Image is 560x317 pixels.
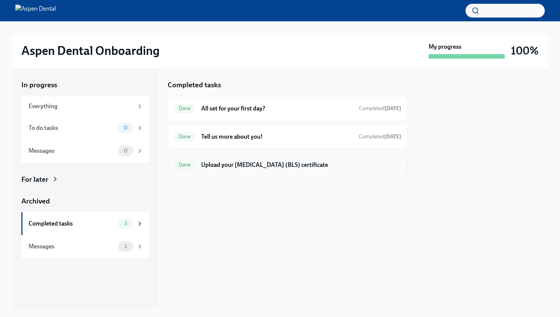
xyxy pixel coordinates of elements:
[201,133,353,141] h6: Tell us more about you!
[21,235,149,258] a: Messages1
[359,105,401,112] span: Completed
[359,133,401,140] span: Completed
[174,134,195,139] span: Done
[29,124,115,132] div: To do tasks
[359,105,401,112] span: October 11th, 2025 11:20
[21,43,160,58] h2: Aspen Dental Onboarding
[174,131,401,143] a: DoneTell us more about you!Completed[DATE]
[384,105,401,112] strong: [DATE]
[511,44,539,58] h3: 100%
[174,159,401,171] a: DoneUpload your [MEDICAL_DATA] (BLS) certificate
[29,102,133,110] div: Everything
[21,96,149,117] a: Everything
[120,243,131,249] span: 1
[21,139,149,162] a: Messages0
[168,80,221,90] h5: Completed tasks
[174,106,195,111] span: Done
[119,125,132,131] span: 0
[174,162,195,168] span: Done
[384,133,401,140] strong: [DATE]
[29,242,115,251] div: Messages
[29,147,115,155] div: Messages
[21,212,149,235] a: Completed tasks3
[201,161,401,169] h6: Upload your [MEDICAL_DATA] (BLS) certificate
[21,80,149,90] a: In progress
[21,117,149,139] a: To do tasks0
[359,133,401,140] span: October 11th, 2025 11:28
[174,102,401,115] a: DoneAll set for your first day?Completed[DATE]
[429,43,461,51] strong: My progress
[15,5,56,17] img: Aspen Dental
[120,221,132,226] span: 3
[21,175,48,184] div: For later
[119,148,132,154] span: 0
[21,175,149,184] a: For later
[29,219,115,228] div: Completed tasks
[201,104,353,113] h6: All set for your first day?
[21,196,149,206] a: Archived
